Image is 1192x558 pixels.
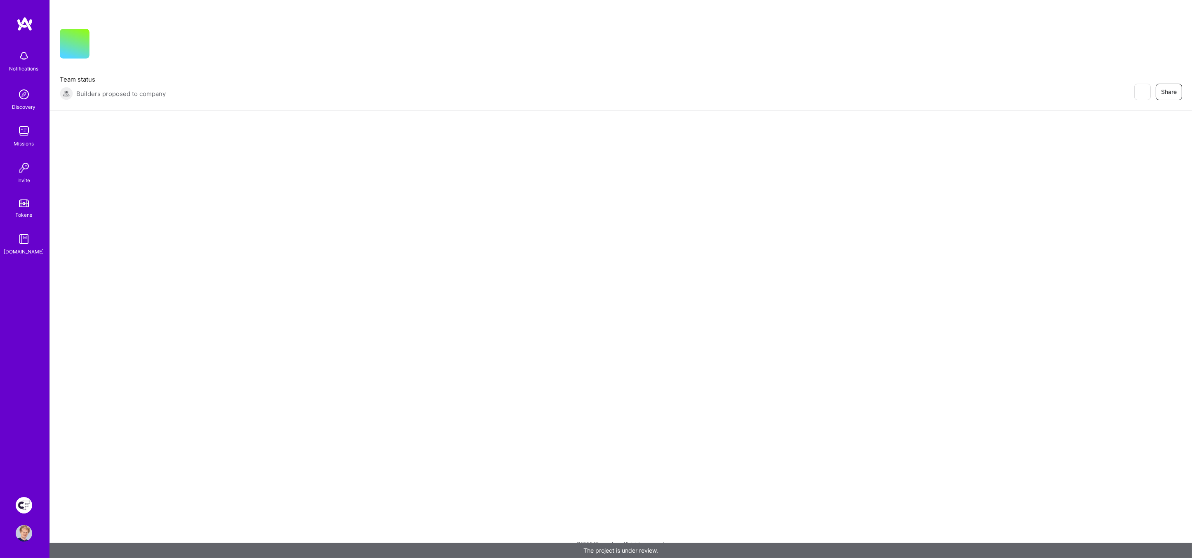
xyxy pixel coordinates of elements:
img: User Avatar [16,525,32,542]
img: discovery [16,86,32,103]
div: Notifications [9,64,39,73]
div: Missions [14,139,34,148]
span: Share [1161,88,1177,96]
img: teamwork [16,123,32,139]
span: Team status [60,75,166,84]
div: Invite [18,176,31,185]
img: logo [16,16,33,31]
a: Creative Fabrica Project Team [14,497,34,513]
img: Invite [16,159,32,176]
img: bell [16,48,32,64]
button: Share [1156,84,1182,100]
div: Tokens [16,211,33,219]
img: guide book [16,231,32,247]
div: [DOMAIN_NAME] [4,247,44,256]
a: User Avatar [14,525,34,542]
img: Builders proposed to company [60,87,73,100]
i: icon EyeClosed [1139,89,1145,95]
img: tokens [19,199,29,207]
div: The project is under review. [49,543,1192,558]
i: icon CompanyGray [99,42,106,49]
img: Creative Fabrica Project Team [16,497,32,513]
div: Discovery [12,103,36,111]
span: Builders proposed to company [76,89,166,98]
